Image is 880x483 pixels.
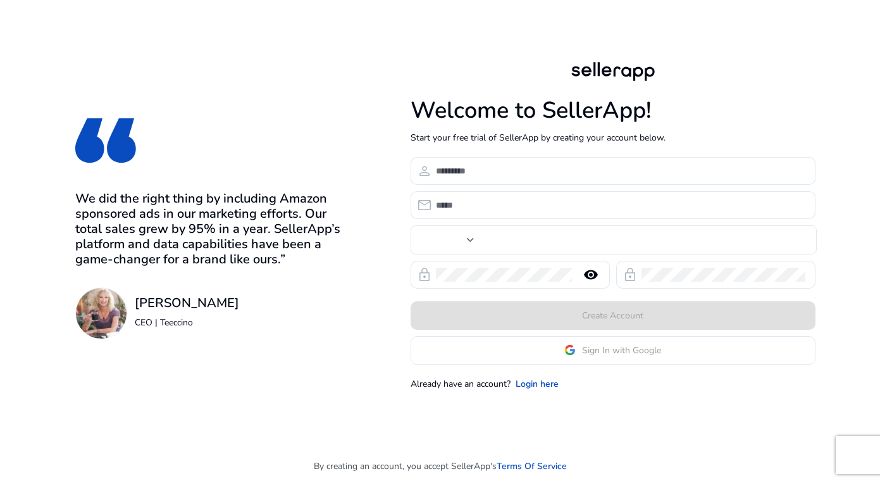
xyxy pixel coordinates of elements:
[75,191,345,267] h3: We did the right thing by including Amazon sponsored ads in our marketing efforts. Our total sale...
[417,163,432,179] span: person
[417,198,432,213] span: email
[135,296,239,311] h3: [PERSON_NAME]
[623,267,638,282] span: lock
[135,316,239,329] p: CEO | Teeccino
[411,377,511,391] p: Already have an account?
[411,97,815,124] h1: Welcome to SellerApp!
[516,377,559,391] a: Login here
[417,267,432,282] span: lock
[411,131,815,144] p: Start your free trial of SellerApp by creating your account below.
[497,460,567,473] a: Terms Of Service
[576,267,606,282] mat-icon: remove_red_eye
